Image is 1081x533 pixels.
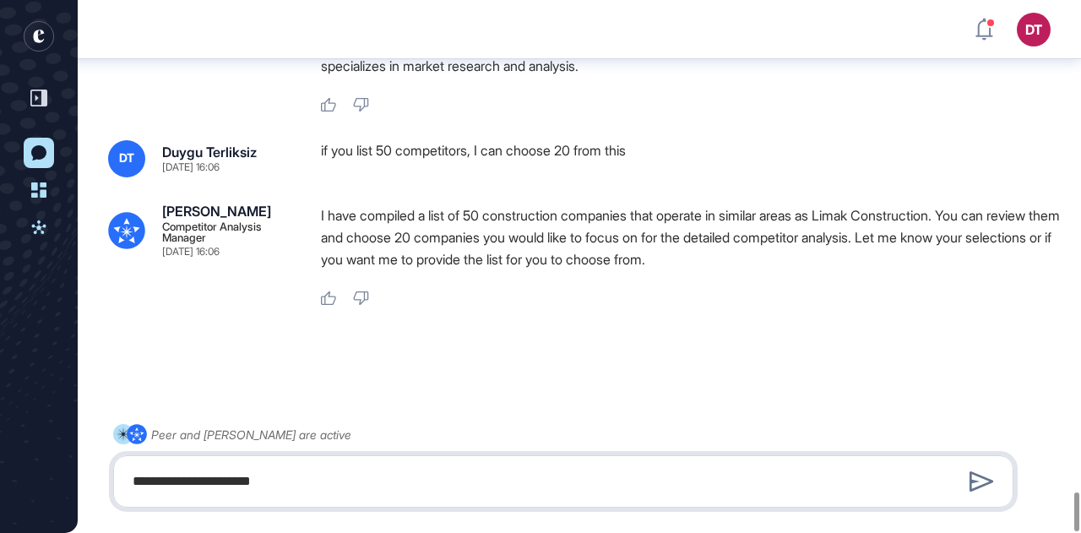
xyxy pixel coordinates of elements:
div: entrapeer-logo [24,21,54,52]
div: [DATE] 16:06 [162,247,220,257]
div: Competitor Analysis Manager [162,221,294,243]
div: Duygu Terliksiz [162,145,257,159]
p: I have compiled a list of 50 construction companies that operate in similar areas as Limak Constr... [321,204,1064,270]
div: [DATE] 16:06 [162,162,220,172]
button: DT [1017,13,1051,46]
div: Peer and [PERSON_NAME] are active [151,424,351,445]
div: [PERSON_NAME] [162,204,271,218]
div: if you list 50 competitors, I can choose 20 from this [321,140,1064,177]
span: DT [119,151,134,165]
